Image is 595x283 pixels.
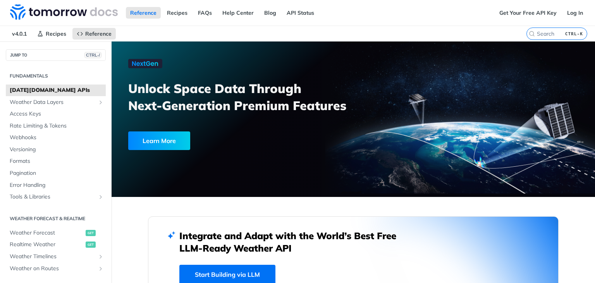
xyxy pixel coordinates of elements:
a: [DATE][DOMAIN_NAME] APIs [6,85,106,96]
span: Reference [85,30,112,37]
span: Error Handling [10,181,104,189]
span: Formats [10,157,104,165]
a: Reference [126,7,161,19]
span: v4.0.1 [8,28,31,40]
span: Weather Data Layers [10,98,96,106]
kbd: CTRL-K [563,30,585,38]
a: Recipes [33,28,71,40]
a: Log In [563,7,587,19]
button: Show subpages for Tools & Libraries [98,194,104,200]
a: Rate Limiting & Tokens [6,120,106,132]
span: Recipes [46,30,66,37]
a: Formats [6,155,106,167]
button: Show subpages for Weather Data Layers [98,99,104,105]
h2: Weather Forecast & realtime [6,215,106,222]
span: CTRL-/ [84,52,101,58]
img: NextGen [128,59,162,68]
h3: Unlock Space Data Through Next-Generation Premium Features [128,80,362,114]
a: Realtime Weatherget [6,239,106,250]
button: Show subpages for Weather Timelines [98,254,104,260]
span: get [86,230,96,236]
a: Weather Data LayersShow subpages for Weather Data Layers [6,97,106,108]
a: Weather on RoutesShow subpages for Weather on Routes [6,263,106,274]
span: Realtime Weather [10,241,84,248]
button: Show subpages for Weather on Routes [98,266,104,272]
span: Access Keys [10,110,104,118]
span: [DATE][DOMAIN_NAME] APIs [10,86,104,94]
span: Weather Timelines [10,253,96,261]
a: Reference [72,28,116,40]
a: Versioning [6,144,106,155]
span: Weather on Routes [10,265,96,273]
button: JUMP TOCTRL-/ [6,49,106,61]
span: Rate Limiting & Tokens [10,122,104,130]
a: FAQs [194,7,216,19]
div: Learn More [128,131,190,150]
a: Recipes [163,7,192,19]
img: Tomorrow.io Weather API Docs [10,4,118,20]
a: Access Keys [6,108,106,120]
a: Blog [260,7,280,19]
span: Versioning [10,146,104,154]
a: Weather TimelinesShow subpages for Weather Timelines [6,251,106,262]
h2: Integrate and Adapt with the World’s Best Free LLM-Ready Weather API [179,230,408,254]
span: Tools & Libraries [10,193,96,201]
span: Weather Forecast [10,229,84,237]
span: Webhooks [10,134,104,141]
svg: Search [529,31,535,37]
a: Webhooks [6,132,106,143]
span: get [86,242,96,248]
a: Pagination [6,167,106,179]
a: Learn More [128,131,315,150]
h2: Fundamentals [6,72,106,79]
span: Pagination [10,169,104,177]
a: Tools & LibrariesShow subpages for Tools & Libraries [6,191,106,203]
a: Error Handling [6,179,106,191]
a: Get Your Free API Key [495,7,561,19]
a: Help Center [218,7,258,19]
a: Weather Forecastget [6,227,106,239]
a: API Status [282,7,318,19]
